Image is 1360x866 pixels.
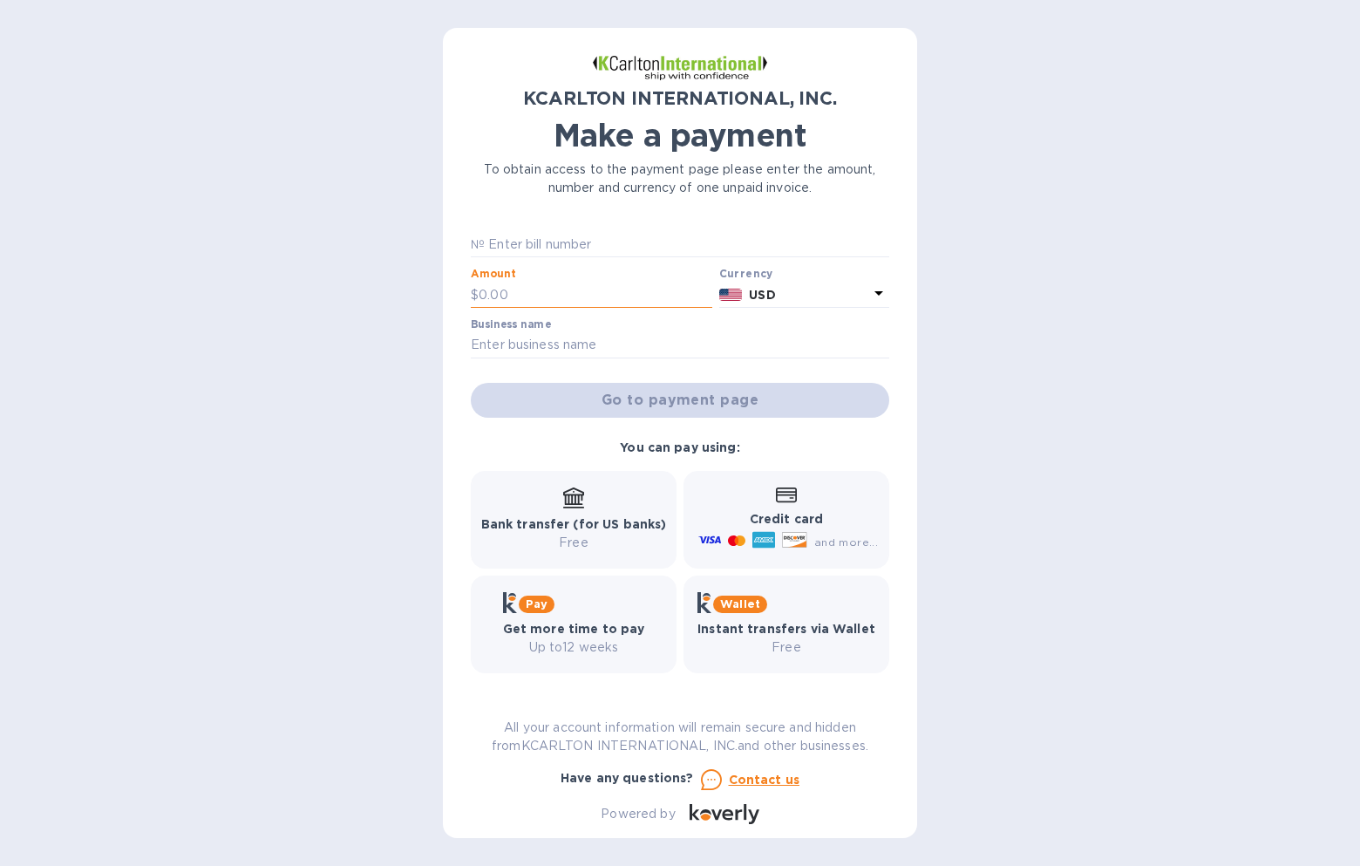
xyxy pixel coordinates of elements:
label: Business name [471,319,551,330]
label: Bill number [471,219,534,229]
span: and more... [814,535,878,549]
input: 0.00 [479,282,712,308]
p: Free [697,638,875,657]
p: № [471,235,485,254]
b: Currency [719,267,773,280]
b: USD [749,288,775,302]
b: Bank transfer (for US banks) [481,517,667,531]
b: KCARLTON INTERNATIONAL, INC. [523,87,836,109]
p: Up to 12 weeks [503,638,645,657]
b: Instant transfers via Wallet [697,622,875,636]
b: Pay [526,597,547,610]
img: USD [719,289,743,301]
b: Wallet [720,597,760,610]
p: Free [481,534,667,552]
p: Powered by [601,805,675,823]
p: $ [471,286,479,304]
p: All your account information will remain secure and hidden from KCARLTON INTERNATIONAL, INC. and ... [471,719,889,755]
input: Enter business name [471,332,889,358]
b: You can pay using: [620,440,739,454]
b: Have any questions? [561,771,694,785]
input: Enter bill number [485,232,889,258]
b: Credit card [750,512,823,526]
p: To obtain access to the payment page please enter the amount, number and currency of one unpaid i... [471,160,889,197]
u: Contact us [729,773,800,787]
b: Get more time to pay [503,622,645,636]
label: Amount [471,269,515,280]
h1: Make a payment [471,117,889,153]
